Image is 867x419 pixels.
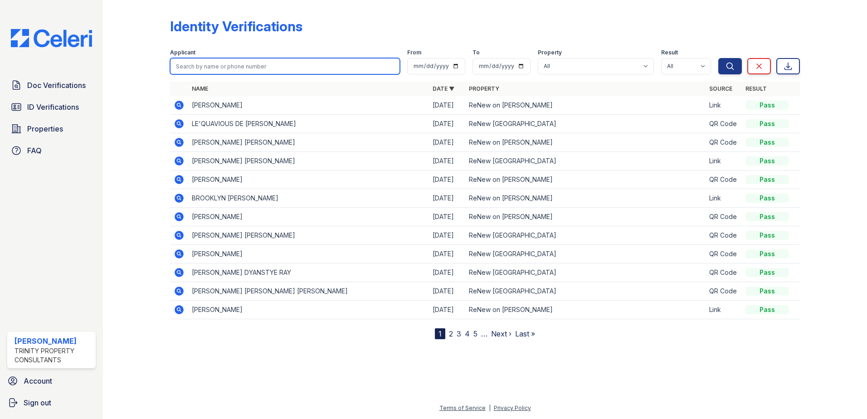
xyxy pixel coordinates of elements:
[745,119,789,128] div: Pass
[433,85,454,92] a: Date ▼
[465,282,706,301] td: ReNew [GEOGRAPHIC_DATA]
[15,336,92,346] div: [PERSON_NAME]
[4,394,99,412] a: Sign out
[27,145,42,156] span: FAQ
[27,80,86,91] span: Doc Verifications
[465,329,470,338] a: 4
[472,49,480,56] label: To
[706,189,742,208] td: Link
[706,96,742,115] td: Link
[709,85,732,92] a: Source
[706,133,742,152] td: QR Code
[170,49,195,56] label: Applicant
[706,171,742,189] td: QR Code
[491,329,511,338] a: Next ›
[745,231,789,240] div: Pass
[188,301,429,319] td: [PERSON_NAME]
[170,18,302,34] div: Identity Verifications
[188,282,429,301] td: [PERSON_NAME] [PERSON_NAME] [PERSON_NAME]
[745,101,789,110] div: Pass
[465,96,706,115] td: ReNew on [PERSON_NAME]
[188,208,429,226] td: [PERSON_NAME]
[465,189,706,208] td: ReNew on [PERSON_NAME]
[465,226,706,245] td: ReNew [GEOGRAPHIC_DATA]
[435,328,445,339] div: 1
[538,49,562,56] label: Property
[465,133,706,152] td: ReNew on [PERSON_NAME]
[429,133,465,152] td: [DATE]
[7,98,96,116] a: ID Verifications
[4,372,99,390] a: Account
[24,397,51,408] span: Sign out
[465,115,706,133] td: ReNew [GEOGRAPHIC_DATA]
[515,329,535,338] a: Last »
[429,115,465,133] td: [DATE]
[465,301,706,319] td: ReNew on [PERSON_NAME]
[745,249,789,258] div: Pass
[7,76,96,94] a: Doc Verifications
[465,245,706,263] td: ReNew [GEOGRAPHIC_DATA]
[706,301,742,319] td: Link
[188,115,429,133] td: LE'QUAVIOUS DE [PERSON_NAME]
[745,85,767,92] a: Result
[429,263,465,282] td: [DATE]
[4,29,99,47] img: CE_Logo_Blue-a8612792a0a2168367f1c8372b55b34899dd931a85d93a1a3d3e32e68fde9ad4.png
[7,120,96,138] a: Properties
[469,85,499,92] a: Property
[449,329,453,338] a: 2
[24,375,52,386] span: Account
[745,212,789,221] div: Pass
[745,175,789,184] div: Pass
[429,96,465,115] td: [DATE]
[27,123,63,134] span: Properties
[745,287,789,296] div: Pass
[188,189,429,208] td: BROOKLYN [PERSON_NAME]
[429,189,465,208] td: [DATE]
[188,226,429,245] td: [PERSON_NAME] [PERSON_NAME]
[706,282,742,301] td: QR Code
[7,141,96,160] a: FAQ
[192,85,208,92] a: Name
[188,133,429,152] td: [PERSON_NAME] [PERSON_NAME]
[429,301,465,319] td: [DATE]
[706,263,742,282] td: QR Code
[465,171,706,189] td: ReNew on [PERSON_NAME]
[745,156,789,166] div: Pass
[188,152,429,171] td: [PERSON_NAME] [PERSON_NAME]
[745,268,789,277] div: Pass
[407,49,421,56] label: From
[429,171,465,189] td: [DATE]
[429,226,465,245] td: [DATE]
[745,305,789,314] div: Pass
[494,404,531,411] a: Privacy Policy
[706,245,742,263] td: QR Code
[188,171,429,189] td: [PERSON_NAME]
[481,328,487,339] span: …
[429,245,465,263] td: [DATE]
[439,404,486,411] a: Terms of Service
[457,329,461,338] a: 3
[429,282,465,301] td: [DATE]
[745,138,789,147] div: Pass
[188,96,429,115] td: [PERSON_NAME]
[706,152,742,171] td: Link
[188,245,429,263] td: [PERSON_NAME]
[706,115,742,133] td: QR Code
[489,404,491,411] div: |
[429,208,465,226] td: [DATE]
[15,346,92,365] div: Trinity Property Consultants
[465,152,706,171] td: ReNew [GEOGRAPHIC_DATA]
[465,263,706,282] td: ReNew [GEOGRAPHIC_DATA]
[661,49,678,56] label: Result
[473,329,477,338] a: 5
[188,263,429,282] td: [PERSON_NAME] DYANSTYE RAY
[745,194,789,203] div: Pass
[706,226,742,245] td: QR Code
[706,208,742,226] td: QR Code
[170,58,400,74] input: Search by name or phone number
[27,102,79,112] span: ID Verifications
[465,208,706,226] td: ReNew on [PERSON_NAME]
[429,152,465,171] td: [DATE]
